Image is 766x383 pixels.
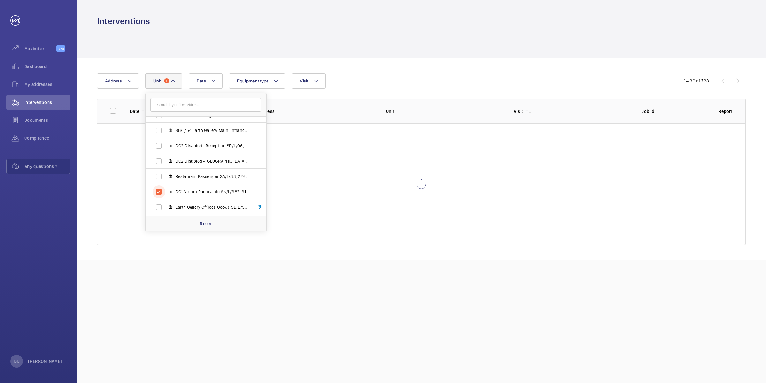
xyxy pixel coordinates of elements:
[24,45,56,52] span: Maximize
[176,158,250,164] span: DC2 Disabled - [GEOGRAPHIC_DATA] SP/L/03, 36021063
[56,45,65,52] span: Beta
[176,189,250,195] span: DC1 Atrium Panoramic SN/L/382, 31035179
[258,108,376,114] p: Address
[24,135,70,141] span: Compliance
[164,78,169,83] span: 1
[105,78,122,83] span: Address
[176,173,250,180] span: Restaurant Passenger SA/L/33, 22685550
[176,143,250,149] span: DC2 Disabled - Reception SP/L/06, 55243687
[24,99,70,106] span: Interventions
[28,358,63,364] p: [PERSON_NAME]
[145,73,182,89] button: Unit1
[229,73,286,89] button: Equipment type
[514,108,523,114] p: Visit
[386,108,504,114] p: Unit
[14,358,19,364] p: DD
[237,78,269,83] span: Equipment type
[130,108,139,114] p: Date
[718,108,732,114] p: Report
[189,73,223,89] button: Date
[97,73,139,89] button: Address
[197,78,206,83] span: Date
[24,117,70,123] span: Documents
[24,81,70,88] span: My addresses
[153,78,161,83] span: Unit
[642,108,708,114] p: Job Id
[300,78,308,83] span: Visit
[292,73,325,89] button: Visit
[24,63,70,70] span: Dashboard
[97,15,150,27] h1: Interventions
[176,127,250,134] span: SB/L/54 Earth Gallery Main Entrance Disabled SB/L/54, 56421022
[25,163,70,169] span: Any questions ?
[200,221,212,227] p: Reset
[684,78,709,84] div: 1 – 30 of 728
[150,98,261,112] input: Search by unit or address
[176,204,250,210] span: Earth Gallery Offices Goods SB/L/53, 58993306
